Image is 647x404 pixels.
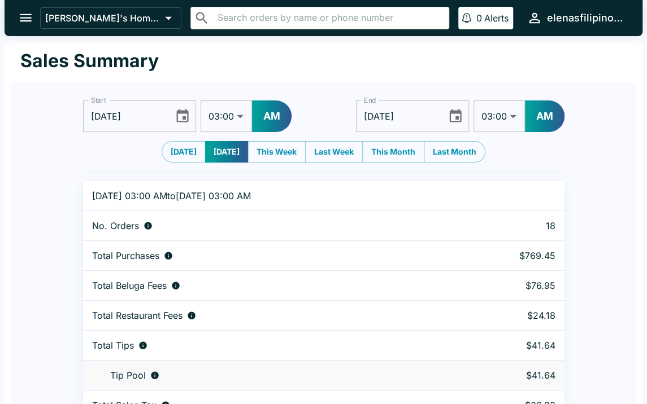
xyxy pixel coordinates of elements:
p: $769.45 [459,250,555,261]
p: 18 [459,220,555,231]
button: This Week [247,141,306,163]
p: $24.18 [459,310,555,321]
button: Choose date, selected date is Aug 10, 2025 [443,104,467,128]
button: [DATE] [205,141,248,163]
button: elenasfilipinofoods [522,6,629,30]
p: [DATE] 03:00 AM to [DATE] 03:00 AM [92,190,441,201]
button: Last Week [305,141,363,163]
p: $41.64 [459,340,555,351]
button: Last Month [424,141,485,163]
p: 0 [476,12,482,24]
p: $41.64 [459,370,555,381]
p: Total Purchases [92,250,159,261]
div: Fees paid by diners to Beluga [92,280,441,291]
p: [PERSON_NAME]'s Home of the Finest Filipino Foods [45,12,160,24]
p: Total Tips [92,340,134,351]
p: Tip Pool [110,370,146,381]
label: End [364,95,376,105]
button: AM [252,100,292,132]
label: Start [91,95,106,105]
div: elenasfilipinofoods [547,11,624,25]
div: Number of orders placed [92,220,441,231]
p: Total Restaurant Fees [92,310,183,321]
p: $76.95 [459,280,555,291]
p: Alerts [484,12,509,24]
div: Aggregate order subtotals [92,250,441,261]
button: [PERSON_NAME]'s Home of the Finest Filipino Foods [40,7,181,29]
input: Search orders by name or phone number [214,10,444,26]
button: This Month [362,141,424,163]
p: Total Beluga Fees [92,280,167,291]
button: Choose date, selected date is Aug 9, 2025 [170,104,194,128]
input: mm/dd/yyyy [356,100,439,132]
button: [DATE] [162,141,206,163]
button: AM [525,100,565,132]
p: No. Orders [92,220,139,231]
button: open drawer [11,3,40,32]
div: Combined individual and pooled tips [92,340,441,351]
h1: Sales Summary [20,50,159,72]
input: mm/dd/yyyy [83,100,166,132]
div: Fees paid by diners to restaurant [92,310,441,321]
div: Tips unclaimed by a waiter [92,370,441,381]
